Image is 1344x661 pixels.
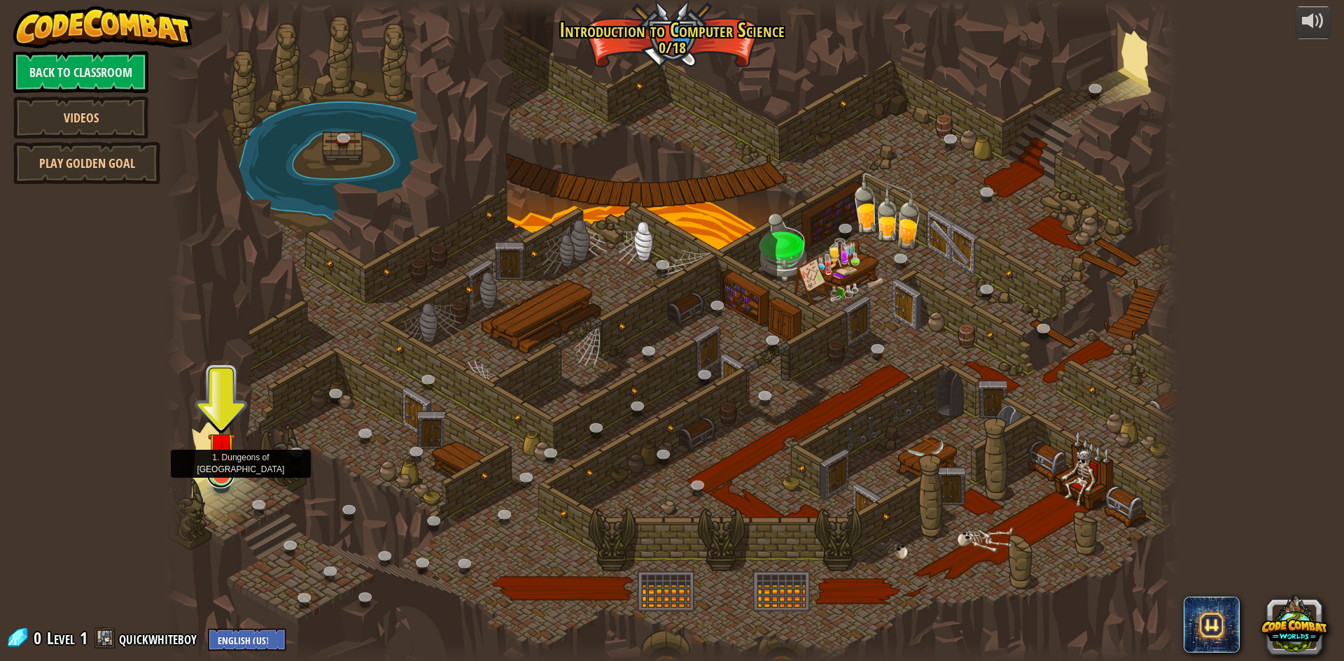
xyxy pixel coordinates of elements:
[208,415,235,477] img: level-banner-unstarted.png
[13,142,160,184] a: Play Golden Goal
[119,627,201,649] a: quickwhiteboy
[13,6,192,48] img: CodeCombat - Learn how to code by playing a game
[13,51,148,93] a: Back to Classroom
[13,97,148,138] a: Videos
[47,627,75,650] span: Level
[1296,6,1331,39] button: Adjust volume
[34,627,45,649] span: 0
[80,627,87,649] span: 1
